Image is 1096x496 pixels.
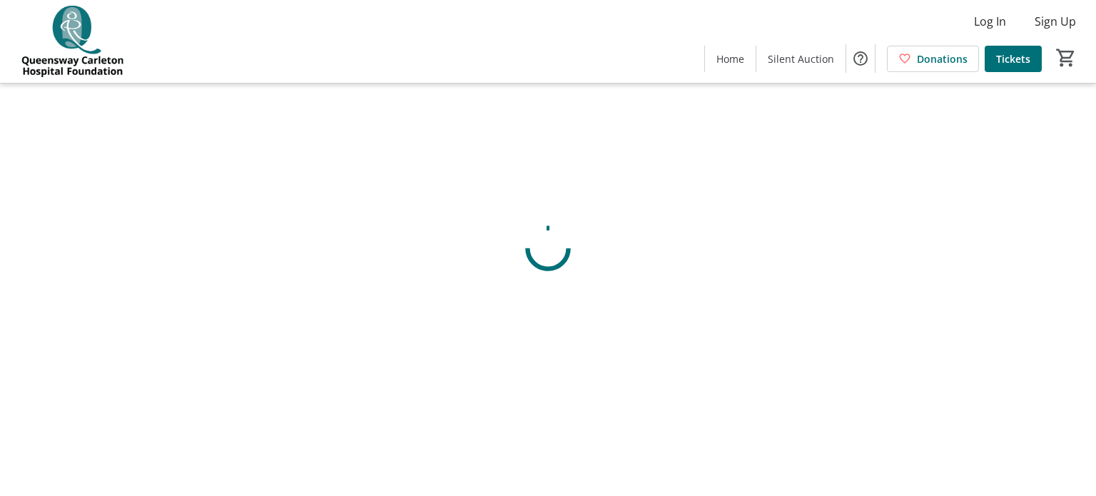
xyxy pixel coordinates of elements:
span: Home [716,51,744,66]
span: Sign Up [1035,13,1076,30]
button: Sign Up [1023,10,1087,33]
button: Cart [1053,45,1079,71]
a: Donations [887,46,979,72]
span: Tickets [996,51,1030,66]
a: Silent Auction [756,46,846,72]
button: Log In [963,10,1018,33]
button: Help [846,44,875,73]
span: Donations [917,51,968,66]
img: QCH Foundation's Logo [9,6,136,77]
span: Log In [974,13,1006,30]
a: Home [705,46,756,72]
a: Tickets [985,46,1042,72]
span: Silent Auction [768,51,834,66]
